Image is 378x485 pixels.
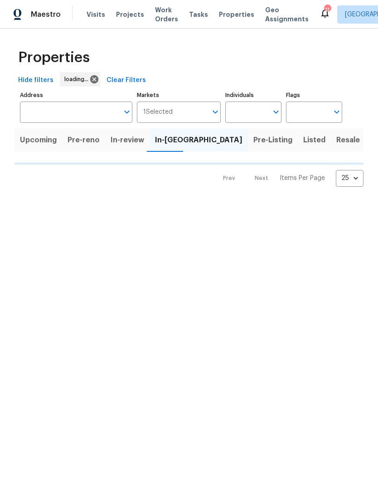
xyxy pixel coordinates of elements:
[280,174,325,183] p: Items Per Page
[103,72,150,89] button: Clear Filters
[324,5,330,15] div: 11
[225,92,281,98] label: Individuals
[330,106,343,118] button: Open
[111,134,144,146] span: In-review
[270,106,282,118] button: Open
[336,134,360,146] span: Resale
[214,170,363,187] nav: Pagination Navigation
[64,75,92,84] span: loading...
[18,53,90,62] span: Properties
[116,10,144,19] span: Projects
[20,92,132,98] label: Address
[107,75,146,86] span: Clear Filters
[137,92,221,98] label: Markets
[31,10,61,19] span: Maestro
[209,106,222,118] button: Open
[155,5,178,24] span: Work Orders
[219,10,254,19] span: Properties
[68,134,100,146] span: Pre-reno
[336,166,363,190] div: 25
[286,92,342,98] label: Flags
[18,75,53,86] span: Hide filters
[87,10,105,19] span: Visits
[155,134,242,146] span: In-[GEOGRAPHIC_DATA]
[253,134,292,146] span: Pre-Listing
[143,108,173,116] span: 1 Selected
[121,106,133,118] button: Open
[265,5,309,24] span: Geo Assignments
[20,134,57,146] span: Upcoming
[15,72,57,89] button: Hide filters
[189,11,208,18] span: Tasks
[303,134,325,146] span: Listed
[60,72,100,87] div: loading...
